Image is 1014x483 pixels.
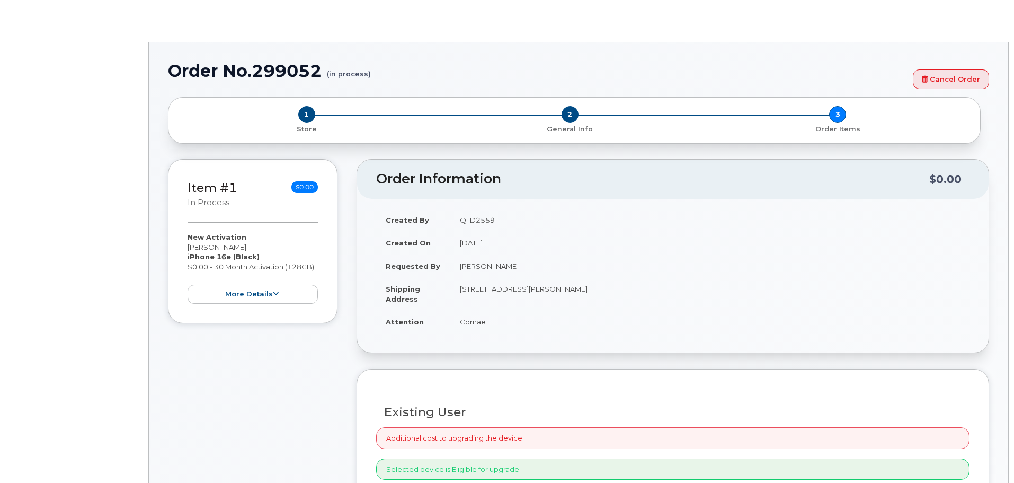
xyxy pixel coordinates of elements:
[929,169,962,189] div: $0.00
[327,62,371,78] small: (in process)
[450,231,969,254] td: [DATE]
[450,277,969,310] td: [STREET_ADDRESS][PERSON_NAME]
[386,262,440,270] strong: Requested By
[913,69,989,89] a: Cancel Order
[440,125,699,134] p: General Info
[298,106,315,123] span: 1
[177,123,436,134] a: 1 Store
[384,406,962,419] h3: Existing User
[386,285,420,303] strong: Shipping Address
[181,125,432,134] p: Store
[562,106,579,123] span: 2
[376,172,929,187] h2: Order Information
[386,318,424,326] strong: Attention
[188,285,318,304] button: more details
[291,181,318,193] span: $0.00
[450,254,969,278] td: [PERSON_NAME]
[188,232,318,304] div: [PERSON_NAME] $0.00 - 30 Month Activation (128GB)
[188,252,260,261] strong: iPhone 16e (Black)
[188,198,229,207] small: in process
[188,233,246,241] strong: New Activation
[450,310,969,333] td: Cornae
[386,216,429,224] strong: Created By
[436,123,704,134] a: 2 General Info
[450,208,969,232] td: QTD2559
[168,62,908,80] h1: Order No.299052
[376,427,969,449] div: Additional cost to upgrading the device
[376,459,969,480] div: Selected device is Eligible for upgrade
[386,239,431,247] strong: Created On
[188,180,237,195] a: Item #1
